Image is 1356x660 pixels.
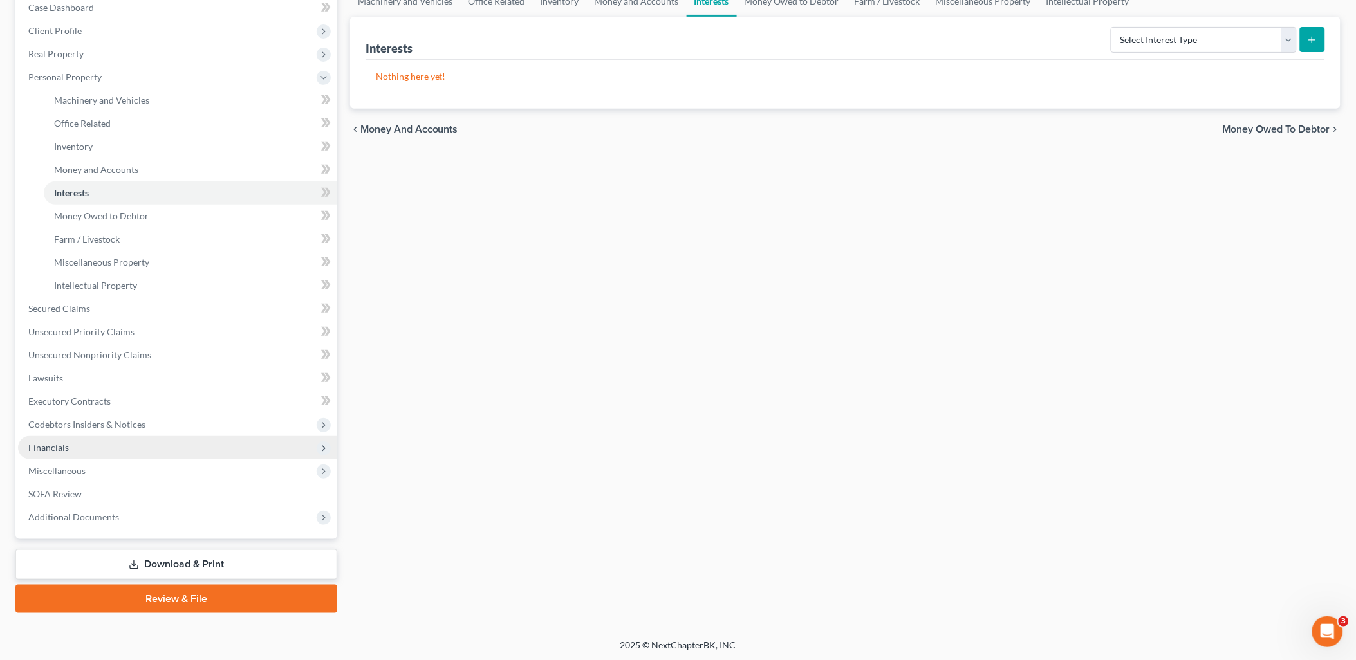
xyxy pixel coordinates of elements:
[1339,616,1349,627] span: 3
[28,396,111,407] span: Executory Contracts
[28,48,84,59] span: Real Property
[28,71,102,82] span: Personal Property
[54,280,137,291] span: Intellectual Property
[54,257,149,268] span: Miscellaneous Property
[18,390,337,413] a: Executory Contracts
[44,112,337,135] a: Office Related
[28,442,69,453] span: Financials
[28,488,82,499] span: SOFA Review
[28,2,94,13] span: Case Dashboard
[28,349,151,360] span: Unsecured Nonpriority Claims
[44,135,337,158] a: Inventory
[18,482,337,506] a: SOFA Review
[54,164,138,175] span: Money and Accounts
[54,210,149,221] span: Money Owed to Debtor
[15,549,337,580] a: Download & Print
[54,141,93,152] span: Inventory
[366,41,413,56] div: Interests
[18,297,337,320] a: Secured Claims
[28,326,135,337] span: Unsecured Priority Claims
[1223,124,1341,134] button: Money Owed to Debtor chevron_right
[44,181,337,205] a: Interests
[44,228,337,251] a: Farm / Livestock
[54,234,120,244] span: Farm / Livestock
[54,118,111,129] span: Office Related
[44,89,337,112] a: Machinery and Vehicles
[360,124,458,134] span: Money and Accounts
[18,344,337,367] a: Unsecured Nonpriority Claims
[350,124,458,134] button: chevron_left Money and Accounts
[18,367,337,390] a: Lawsuits
[28,465,86,476] span: Miscellaneous
[28,25,82,36] span: Client Profile
[28,372,63,383] span: Lawsuits
[18,320,337,344] a: Unsecured Priority Claims
[44,158,337,181] a: Money and Accounts
[376,70,1315,83] p: Nothing here yet!
[1312,616,1343,647] iframe: Intercom live chat
[54,95,149,105] span: Machinery and Vehicles
[350,124,360,134] i: chevron_left
[28,511,119,522] span: Additional Documents
[1223,124,1330,134] span: Money Owed to Debtor
[1330,124,1341,134] i: chevron_right
[54,187,89,198] span: Interests
[15,585,337,613] a: Review & File
[44,274,337,297] a: Intellectual Property
[44,205,337,228] a: Money Owed to Debtor
[28,419,145,430] span: Codebtors Insiders & Notices
[44,251,337,274] a: Miscellaneous Property
[28,303,90,314] span: Secured Claims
